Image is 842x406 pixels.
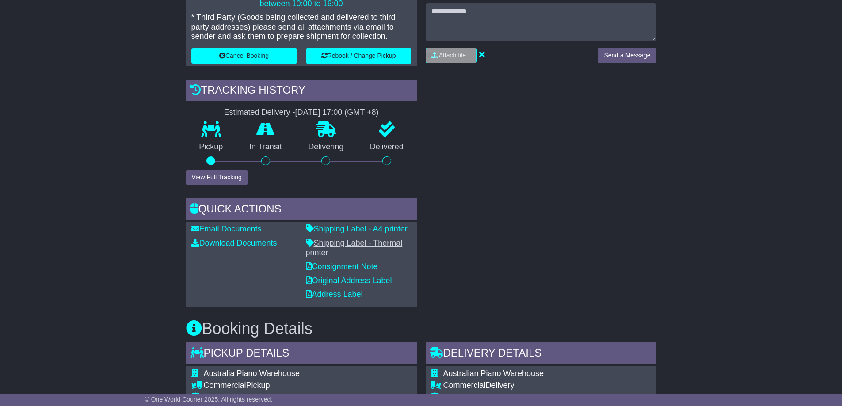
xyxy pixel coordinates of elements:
a: Address Label [306,290,363,299]
p: * Third Party (Goods being collected and delivered to third party addresses) please send all atta... [191,13,411,42]
span: Commercial [443,381,486,390]
a: Shipping Label - A4 printer [306,224,408,233]
span: Australian Piano Warehouse [443,369,544,378]
p: Pickup [186,142,236,152]
div: Delivery [443,381,613,391]
p: In Transit [236,142,295,152]
div: [DATE] 17:00 (GMT +8) [295,108,379,118]
span: Australia Piano Warehouse [204,369,300,378]
a: Original Address Label [306,276,392,285]
button: Rebook / Change Pickup [306,48,411,64]
span: Commercial [204,381,246,390]
div: Tracking history [186,80,417,103]
a: Download Documents [191,239,277,247]
div: [STREET_ADDRESS] [204,392,411,402]
button: Send a Message [598,48,656,63]
a: Shipping Label - Thermal printer [306,239,403,257]
span: © One World Courier 2025. All rights reserved. [145,396,273,403]
div: Quick Actions [186,198,417,222]
a: Email Documents [191,224,262,233]
div: Delivery Details [426,342,656,366]
div: Pickup [204,381,411,391]
p: Delivered [357,142,417,152]
p: Delivering [295,142,357,152]
div: Estimated Delivery - [186,108,417,118]
a: Consignment Note [306,262,378,271]
div: Pickup Details [186,342,417,366]
h3: Booking Details [186,320,656,338]
button: Cancel Booking [191,48,297,64]
button: View Full Tracking [186,170,248,185]
div: [STREET_ADDRESS][PERSON_NAME] [443,392,613,402]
